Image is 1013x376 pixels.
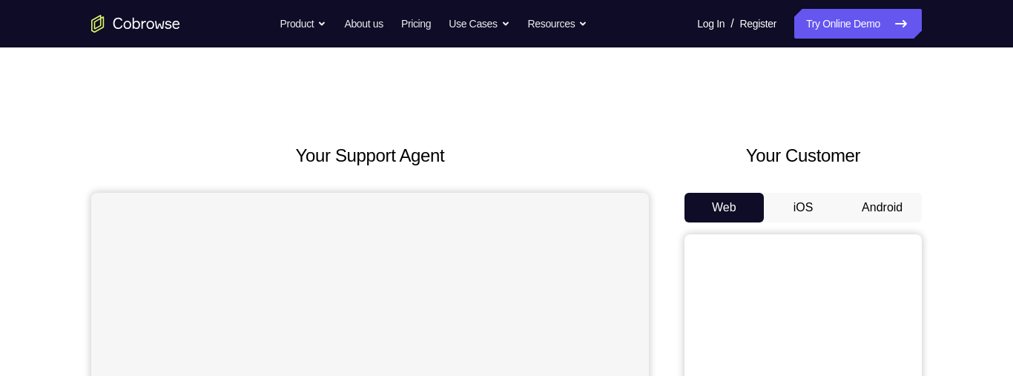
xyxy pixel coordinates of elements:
[764,193,843,222] button: iOS
[280,9,327,39] button: Product
[842,193,922,222] button: Android
[684,193,764,222] button: Web
[449,9,509,39] button: Use Cases
[344,9,383,39] a: About us
[740,9,776,39] a: Register
[91,142,649,169] h2: Your Support Agent
[730,15,733,33] span: /
[794,9,922,39] a: Try Online Demo
[684,142,922,169] h2: Your Customer
[697,9,725,39] a: Log In
[528,9,588,39] button: Resources
[401,9,431,39] a: Pricing
[91,15,180,33] a: Go to the home page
